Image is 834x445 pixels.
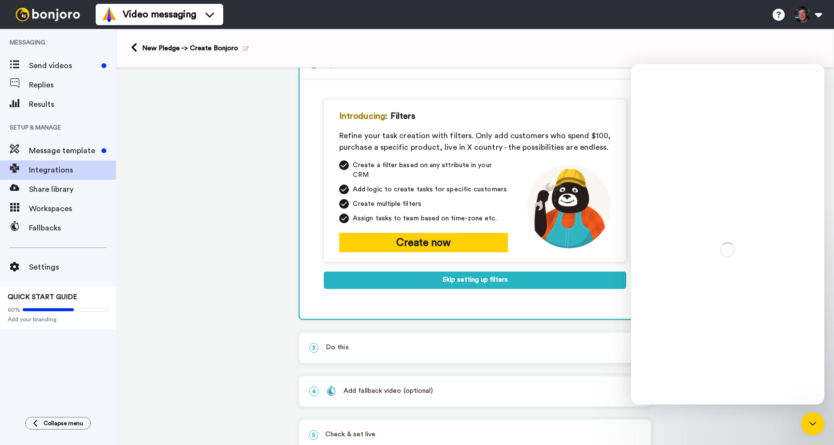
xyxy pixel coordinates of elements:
[8,316,108,323] span: Add your branding
[527,165,611,248] img: mechanic-joro.png
[43,419,83,427] span: Collapse menu
[326,386,433,396] div: Add fallback video (optional)
[353,185,507,194] span: Add logic to create tasks for specific customers
[353,160,508,180] span: Create a filter based on any attribute in your CRM
[8,306,20,314] span: 60%
[29,184,116,195] span: Share library
[631,64,824,404] iframe: Intercom live chat
[353,199,421,209] span: Create multiple filters
[299,332,651,363] div: 3Do this
[299,375,651,407] div: 4Add fallback video (optional)
[390,109,416,123] span: Filters
[29,145,98,157] span: Message template
[29,203,116,215] span: Workspaces
[101,7,117,22] img: vm-color.svg
[339,233,508,252] button: Create now
[12,8,84,21] img: bj-logo-header-white.svg
[309,343,641,353] p: Do this
[29,99,116,110] span: Results
[339,130,611,153] div: Refine your task creation with filters. Only add customers who spend $100, purchase a specific pr...
[25,417,91,430] button: Collapse menu
[309,430,641,440] p: Check & set live
[29,60,98,72] span: Send videos
[324,272,626,289] button: Skip setting up filters
[8,294,77,301] span: QUICK START GUIDE
[353,214,497,223] span: Assign tasks to team based on time-zone etc.
[309,430,318,440] span: 5
[29,222,116,234] span: Fallbacks
[29,164,116,176] span: Integrations
[309,387,319,396] span: 4
[339,109,388,123] span: Introducing:
[29,261,116,273] span: Settings
[123,8,196,21] span: Video messaging
[801,412,824,435] iframe: Intercom live chat
[309,343,318,353] span: 3
[142,43,249,53] div: New Pledge -> Create Bonjoro
[29,79,116,91] span: Replies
